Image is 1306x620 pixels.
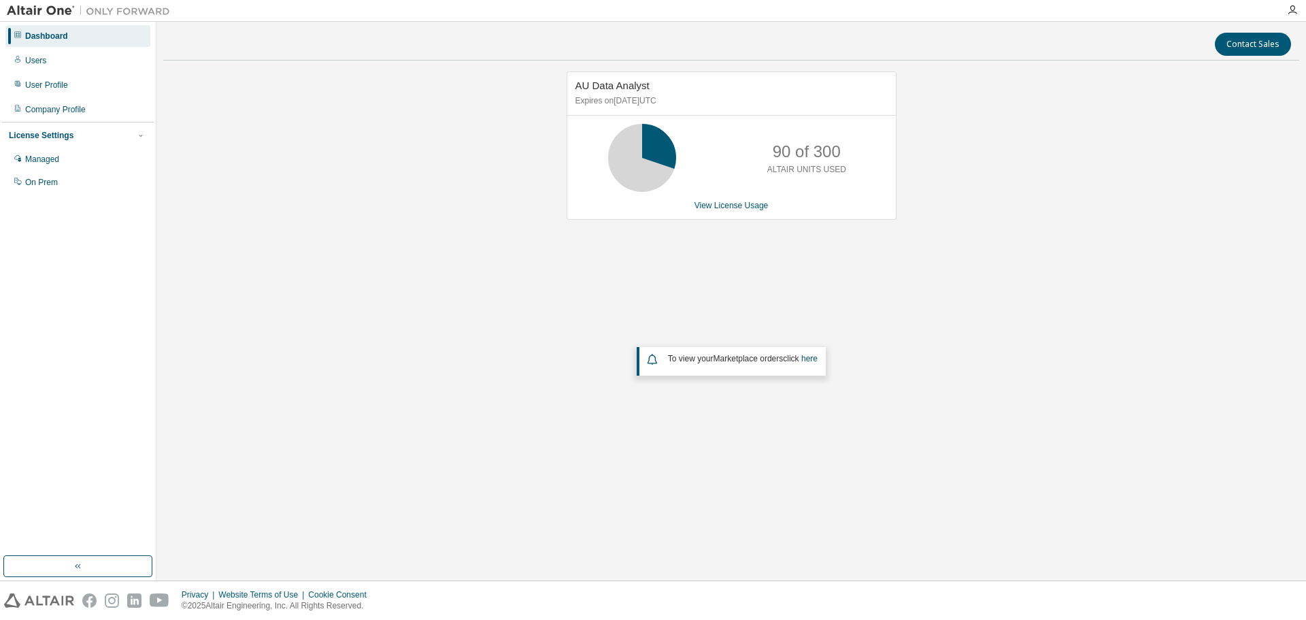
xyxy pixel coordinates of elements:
img: facebook.svg [82,593,97,608]
img: youtube.svg [150,593,169,608]
img: Altair One [7,4,177,18]
span: AU Data Analyst [575,80,650,91]
p: © 2025 Altair Engineering, Inc. All Rights Reserved. [182,600,375,612]
em: Marketplace orders [714,354,784,363]
div: Dashboard [25,31,68,42]
img: altair_logo.svg [4,593,74,608]
div: Cookie Consent [308,589,374,600]
p: ALTAIR UNITS USED [767,164,846,176]
div: On Prem [25,177,58,188]
div: Users [25,55,46,66]
div: License Settings [9,130,73,141]
p: 90 of 300 [773,140,841,163]
button: Contact Sales [1215,33,1291,56]
img: instagram.svg [105,593,119,608]
div: Privacy [182,589,218,600]
img: linkedin.svg [127,593,141,608]
p: Expires on [DATE] UTC [575,95,884,107]
div: User Profile [25,80,68,91]
a: here [801,354,818,363]
div: Company Profile [25,104,86,115]
div: Website Terms of Use [218,589,308,600]
span: To view your click [668,354,818,363]
div: Managed [25,154,59,165]
a: View License Usage [694,201,769,210]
